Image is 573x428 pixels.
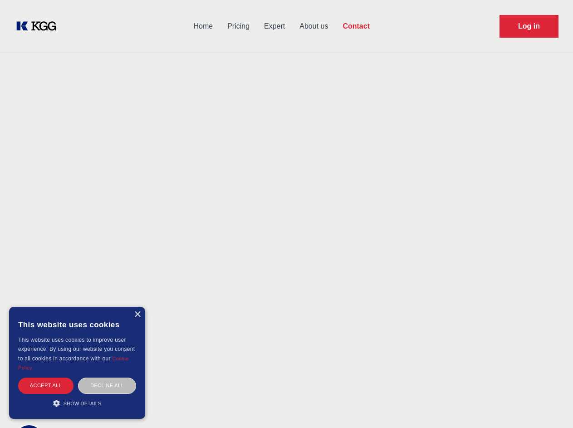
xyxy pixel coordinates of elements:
span: Show details [64,401,102,406]
a: About us [292,15,335,38]
a: Expert [257,15,292,38]
div: Show details [18,398,136,408]
span: This website uses cookies to improve user experience. By using our website you consent to all coo... [18,337,135,362]
div: Decline all [78,378,136,394]
a: KOL Knowledge Platform: Talk to Key External Experts (KEE) [15,19,64,34]
a: Cookie Policy [18,356,129,370]
a: Request Demo [500,15,558,38]
div: This website uses cookies [18,314,136,335]
a: Home [186,15,220,38]
iframe: Chat Widget [528,384,573,428]
a: Pricing [220,15,257,38]
div: Close [134,311,141,318]
div: Accept all [18,378,73,394]
a: Contact [335,15,377,38]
